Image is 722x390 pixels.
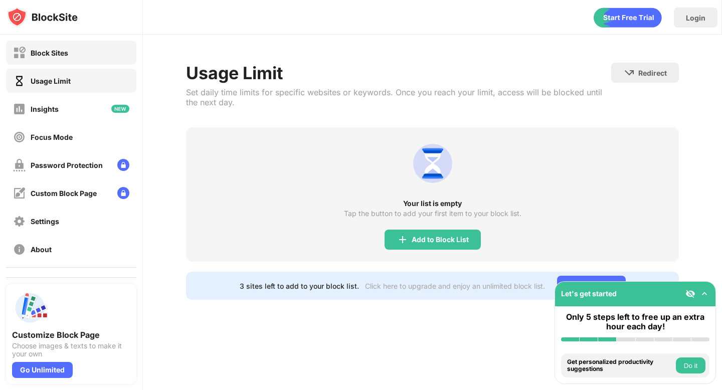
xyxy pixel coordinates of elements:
img: new-icon.svg [111,105,129,113]
img: logo-blocksite.svg [7,7,78,27]
img: insights-off.svg [13,103,26,115]
div: Focus Mode [31,133,73,141]
div: Go Unlimited [557,276,626,296]
div: Usage Limit [186,63,611,83]
img: lock-menu.svg [117,159,129,171]
div: Settings [31,217,59,226]
img: block-off.svg [13,47,26,59]
div: Customize Block Page [12,330,130,340]
img: lock-menu.svg [117,187,129,199]
div: Block Sites [31,49,68,57]
div: Go Unlimited [12,362,73,378]
img: password-protection-off.svg [13,159,26,171]
div: Click here to upgrade and enjoy an unlimited block list. [365,282,545,290]
img: omni-setup-toggle.svg [699,289,709,299]
div: Add to Block List [412,236,469,244]
div: Redirect [638,69,667,77]
img: eye-not-visible.svg [685,289,695,299]
div: Get personalized productivity suggestions [567,358,673,373]
div: Set daily time limits for specific websites or keywords. Once you reach your limit, access will b... [186,87,611,107]
img: focus-off.svg [13,131,26,143]
img: settings-off.svg [13,215,26,228]
div: Insights [31,105,59,113]
div: Tap the button to add your first item to your block list. [344,210,521,218]
div: Usage Limit [31,77,71,85]
div: Password Protection [31,161,103,169]
img: customize-block-page-off.svg [13,187,26,200]
div: Custom Block Page [31,189,97,198]
div: 3 sites left to add to your block list. [240,282,359,290]
div: Let's get started [561,289,617,298]
div: Choose images & texts to make it your own [12,342,130,358]
div: Your list is empty [186,200,678,208]
div: Only 5 steps left to free up an extra hour each day! [561,312,709,331]
div: About [31,245,52,254]
div: animation [594,8,662,28]
button: Do it [676,357,705,373]
img: time-usage-on.svg [13,75,26,87]
img: push-custom-page.svg [12,290,48,326]
div: Login [686,14,705,22]
img: about-off.svg [13,243,26,256]
img: usage-limit.svg [409,139,457,187]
